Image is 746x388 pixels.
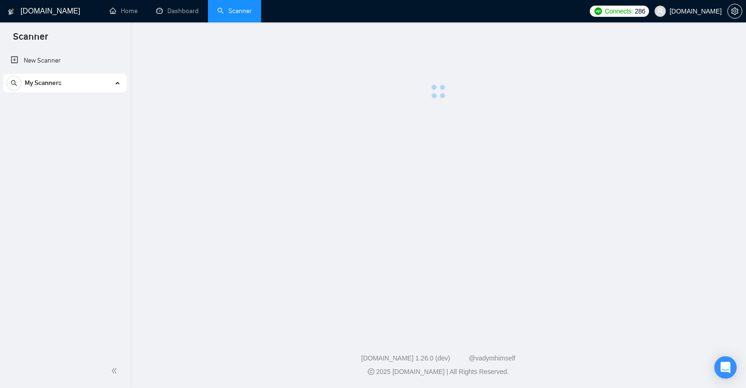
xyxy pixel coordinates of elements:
a: searchScanner [217,7,252,15]
img: logo [8,4,14,19]
button: setting [727,4,742,19]
a: [DOMAIN_NAME] 1.26.0 (dev) [361,354,450,362]
a: dashboardDashboard [156,7,199,15]
span: user [657,8,663,14]
span: 286 [635,6,645,16]
span: Connects: [605,6,633,16]
li: My Scanners [3,74,127,96]
img: upwork-logo.png [594,7,602,15]
span: My Scanners [25,74,62,92]
a: setting [727,7,742,15]
button: search [7,76,21,91]
span: Scanner [6,30,55,49]
li: New Scanner [3,51,127,70]
a: New Scanner [11,51,119,70]
a: homeHome [110,7,138,15]
div: Open Intercom Messenger [714,356,737,379]
div: 2025 [DOMAIN_NAME] | All Rights Reserved. [138,367,739,377]
span: copyright [368,368,374,375]
span: double-left [111,366,120,375]
span: search [7,80,21,86]
a: @vadymhimself [469,354,515,362]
